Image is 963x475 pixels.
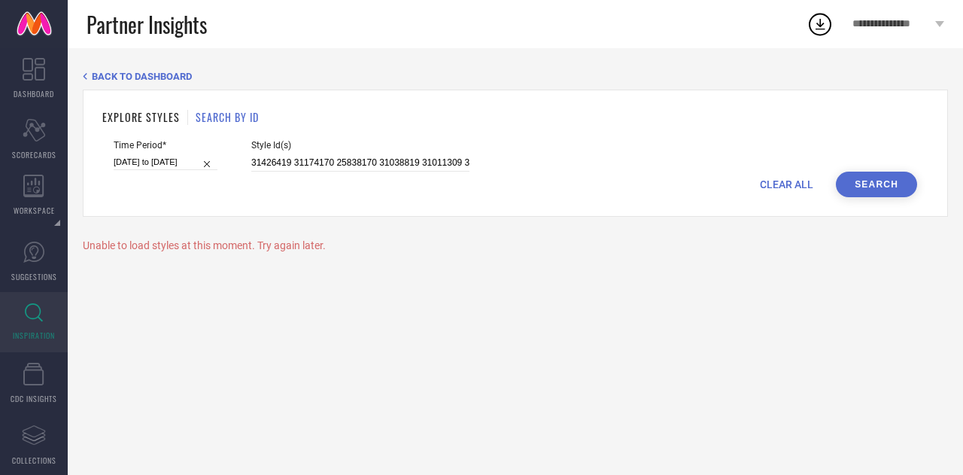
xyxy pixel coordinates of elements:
div: Unable to load styles at this moment. Try again later. [83,239,948,251]
span: WORKSPACE [14,205,55,216]
span: CDC INSIGHTS [11,393,57,404]
span: Time Period* [114,140,217,151]
span: SCORECARDS [12,149,56,160]
span: Style Id(s) [251,140,469,151]
span: BACK TO DASHBOARD [92,71,192,82]
h1: SEARCH BY ID [196,109,259,125]
span: SUGGESTIONS [11,271,57,282]
input: Enter comma separated style ids e.g. 12345, 67890 [251,154,469,172]
span: CLEAR ALL [760,178,813,190]
span: Partner Insights [87,9,207,40]
div: Open download list [807,11,834,38]
div: Back TO Dashboard [83,71,948,82]
input: Select time period [114,154,217,170]
h1: EXPLORE STYLES [102,109,180,125]
button: Search [836,172,917,197]
span: COLLECTIONS [12,455,56,466]
span: INSPIRATION [13,330,55,341]
span: DASHBOARD [14,88,54,99]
